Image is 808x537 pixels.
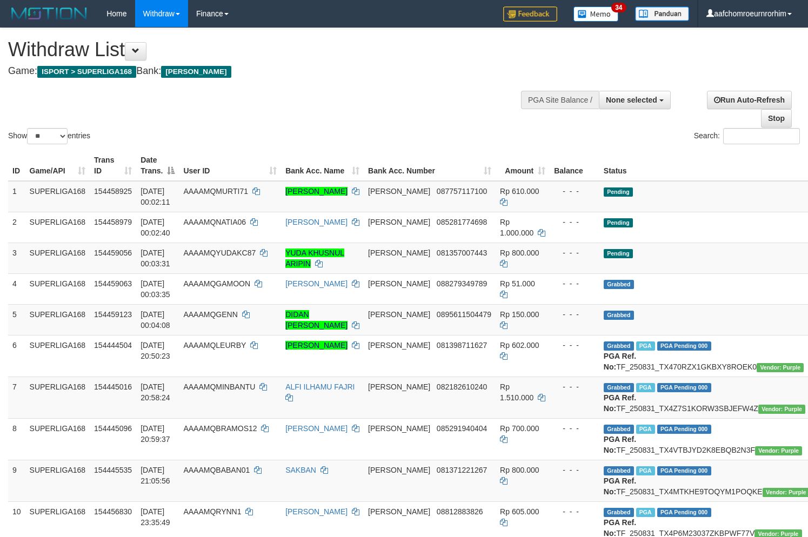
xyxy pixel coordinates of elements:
[141,187,170,206] span: [DATE] 00:02:11
[141,382,170,402] span: [DATE] 20:58:24
[183,187,248,196] span: AAAAMQMURTI71
[604,311,634,320] span: Grabbed
[8,460,25,501] td: 9
[285,424,348,433] a: [PERSON_NAME]
[285,279,348,288] a: [PERSON_NAME]
[141,466,170,485] span: [DATE] 21:05:56
[635,6,689,21] img: panduan.png
[8,39,528,61] h1: Withdraw List
[496,150,550,181] th: Amount: activate to sort column ascending
[604,187,633,197] span: Pending
[25,212,90,243] td: SUPERLIGA168
[599,91,671,109] button: None selected
[500,187,539,196] span: Rp 610.000
[285,249,344,268] a: YUDA KHUSNUL ARIPIN
[368,310,430,319] span: [PERSON_NAME]
[25,335,90,377] td: SUPERLIGA168
[368,424,430,433] span: [PERSON_NAME]
[183,507,241,516] span: AAAAMQRYNN1
[25,181,90,212] td: SUPERLIGA168
[500,218,533,237] span: Rp 1.000.000
[657,425,711,434] span: PGA Pending
[437,507,483,516] span: Copy 08812883826 to clipboard
[500,310,539,319] span: Rp 150.000
[657,341,711,351] span: PGA Pending
[8,273,25,304] td: 4
[604,466,634,475] span: Grabbed
[25,150,90,181] th: Game/API: activate to sort column ascending
[723,128,800,144] input: Search:
[285,382,355,391] a: ALFI ILHAMU FAJRI
[8,128,90,144] label: Show entries
[636,425,655,434] span: Marked by aafheankoy
[606,96,657,104] span: None selected
[604,218,633,227] span: Pending
[500,279,535,288] span: Rp 51.000
[141,507,170,527] span: [DATE] 23:35:49
[285,466,316,474] a: SAKBAN
[554,186,595,197] div: - - -
[8,150,25,181] th: ID
[500,424,539,433] span: Rp 700.000
[8,181,25,212] td: 1
[636,508,655,517] span: Marked by aafheankoy
[90,150,136,181] th: Trans ID: activate to sort column ascending
[657,466,711,475] span: PGA Pending
[694,128,800,144] label: Search:
[554,506,595,517] div: - - -
[636,341,655,351] span: Marked by aafounsreynich
[141,424,170,444] span: [DATE] 20:59:37
[368,218,430,226] span: [PERSON_NAME]
[657,508,711,517] span: PGA Pending
[141,249,170,268] span: [DATE] 00:03:31
[437,279,487,288] span: Copy 088279349789 to clipboard
[141,218,170,237] span: [DATE] 00:02:40
[521,91,599,109] div: PGA Site Balance /
[604,341,634,351] span: Grabbed
[8,243,25,273] td: 3
[437,310,491,319] span: Copy 0895611504479 to clipboard
[437,218,487,226] span: Copy 085281774698 to clipboard
[183,424,257,433] span: AAAAMQBRAMOS12
[500,341,539,350] span: Rp 602.000
[636,466,655,475] span: Marked by aafheankoy
[437,382,487,391] span: Copy 082182610240 to clipboard
[368,507,430,516] span: [PERSON_NAME]
[141,341,170,360] span: [DATE] 20:50:23
[25,418,90,460] td: SUPERLIGA168
[503,6,557,22] img: Feedback.jpg
[604,249,633,258] span: Pending
[8,418,25,460] td: 8
[183,466,250,474] span: AAAAMQBABAN01
[25,377,90,418] td: SUPERLIGA168
[755,446,802,455] span: Vendor URL: https://trx4.1velocity.biz
[25,273,90,304] td: SUPERLIGA168
[183,279,250,288] span: AAAAMQGAMOON
[554,247,595,258] div: - - -
[183,218,246,226] span: AAAAMQNATIA06
[94,218,132,226] span: 154458979
[550,150,599,181] th: Balance
[94,466,132,474] span: 154445535
[8,66,528,77] h4: Game: Bank:
[500,382,533,402] span: Rp 1.510.000
[368,187,430,196] span: [PERSON_NAME]
[500,507,539,516] span: Rp 605.000
[179,150,281,181] th: User ID: activate to sort column ascending
[25,304,90,335] td: SUPERLIGA168
[437,187,487,196] span: Copy 087757117100 to clipboard
[604,425,634,434] span: Grabbed
[437,249,487,257] span: Copy 081357007443 to clipboard
[94,279,132,288] span: 154459063
[761,109,792,127] a: Stop
[94,310,132,319] span: 154459123
[368,279,430,288] span: [PERSON_NAME]
[136,150,179,181] th: Date Trans.: activate to sort column descending
[437,424,487,433] span: Copy 085291940404 to clipboard
[285,218,348,226] a: [PERSON_NAME]
[636,383,655,392] span: Marked by aafheankoy
[285,187,348,196] a: [PERSON_NAME]
[94,507,132,516] span: 154456830
[368,382,430,391] span: [PERSON_NAME]
[25,460,90,501] td: SUPERLIGA168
